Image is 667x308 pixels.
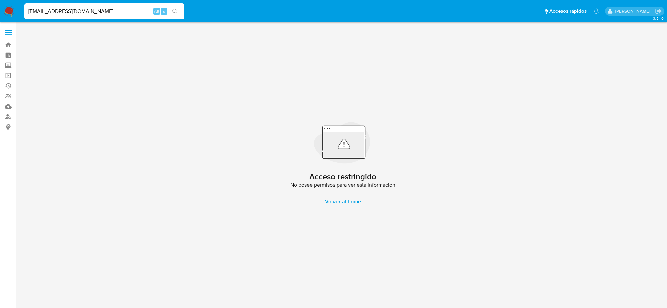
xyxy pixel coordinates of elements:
[615,8,653,14] p: cesar.gonzalez@mercadolibre.com.mx
[593,8,599,14] a: Notificaciones
[655,8,662,15] a: Salir
[163,8,165,14] span: s
[24,7,184,16] input: Buscar usuario o caso...
[168,7,182,16] button: search-icon
[309,172,376,182] h2: Acceso restringido
[325,194,361,210] span: Volver al home
[290,182,395,188] span: No posee permisos para ver esta información
[317,194,369,210] a: Volver al home
[549,8,587,15] span: Accesos rápidos
[154,8,159,14] span: Alt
